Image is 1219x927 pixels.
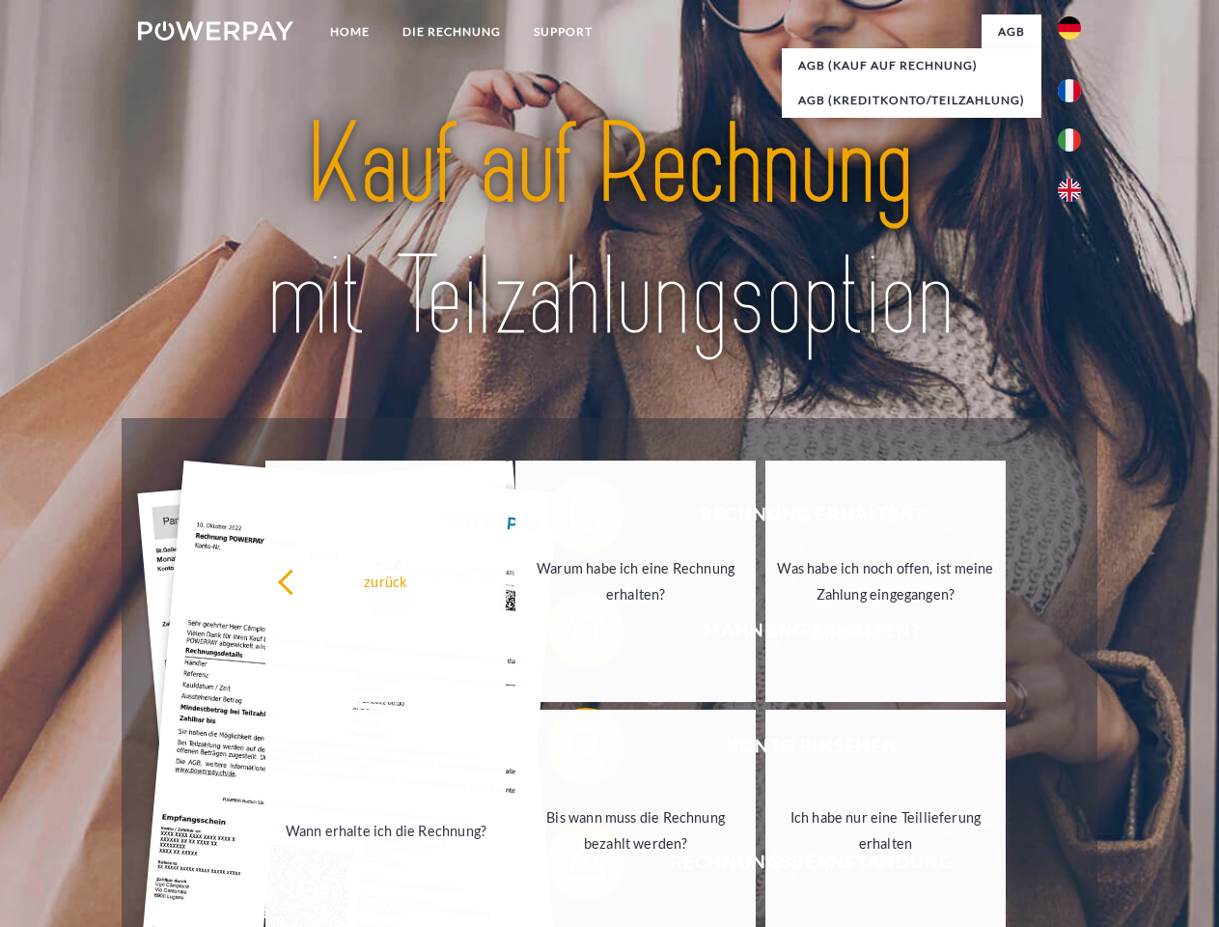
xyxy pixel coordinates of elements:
a: Was habe ich noch offen, ist meine Zahlung eingegangen? [765,461,1006,702]
img: it [1058,128,1081,152]
div: Was habe ich noch offen, ist meine Zahlung eingegangen? [777,555,994,607]
a: SUPPORT [517,14,609,49]
img: title-powerpay_de.svg [184,93,1035,370]
img: de [1058,16,1081,40]
div: zurück [277,568,494,594]
img: logo-powerpay-white.svg [138,21,293,41]
a: Home [314,14,386,49]
a: agb [982,14,1041,49]
img: fr [1058,79,1081,102]
a: DIE RECHNUNG [386,14,517,49]
a: AGB (Kauf auf Rechnung) [782,48,1041,83]
div: Wann erhalte ich die Rechnung? [277,817,494,843]
img: en [1058,179,1081,202]
div: Warum habe ich eine Rechnung erhalten? [527,555,744,607]
div: Ich habe nur eine Teillieferung erhalten [777,804,994,857]
div: Bis wann muss die Rechnung bezahlt werden? [527,804,744,857]
a: AGB (Kreditkonto/Teilzahlung) [782,83,1041,118]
